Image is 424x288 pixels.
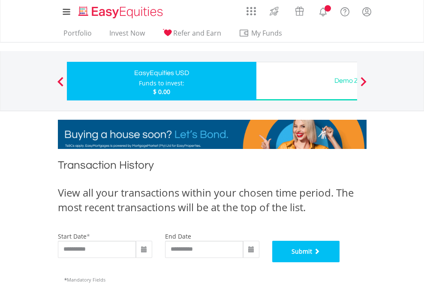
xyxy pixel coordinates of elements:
button: Submit [272,241,340,262]
img: vouchers-v2.svg [292,4,307,18]
span: Mandatory Fields [64,276,105,283]
a: AppsGrid [241,2,262,16]
label: start date [58,232,87,240]
span: Refer and Earn [173,28,221,38]
div: Funds to invest: [139,79,184,88]
img: grid-menu-icon.svg [247,6,256,16]
a: Notifications [312,2,334,19]
span: My Funds [239,27,295,39]
img: EasyMortage Promotion Banner [58,120,367,149]
div: View all your transactions within your chosen time period. The most recent transactions will be a... [58,185,367,215]
a: Invest Now [106,29,148,42]
span: $ 0.00 [153,88,170,96]
a: My Profile [356,2,378,21]
img: thrive-v2.svg [267,4,281,18]
a: Refer and Earn [159,29,225,42]
a: Vouchers [287,2,312,18]
h1: Transaction History [58,158,367,177]
button: Previous [52,81,69,90]
a: Portfolio [60,29,95,42]
div: EasyEquities USD [72,67,251,79]
img: EasyEquities_Logo.png [77,5,166,19]
button: Next [355,81,372,90]
label: end date [165,232,191,240]
a: Home page [75,2,166,19]
a: FAQ's and Support [334,2,356,19]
